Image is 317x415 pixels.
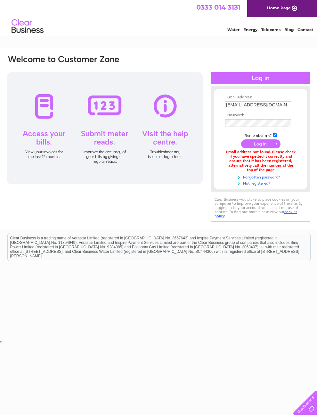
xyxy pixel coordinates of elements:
[225,150,296,172] div: Email address not found. Please check if you have spelled it correctly and ensure that it has bee...
[224,113,298,118] th: Password:
[297,27,313,32] a: Contact
[215,210,297,218] a: cookies policy
[241,139,280,148] input: Submit
[11,17,44,36] img: logo.png
[261,27,280,32] a: Telecoms
[224,132,298,138] td: Remember me?
[227,27,240,32] a: Water
[224,95,298,100] th: Email Address:
[225,180,298,186] a: Not registered?
[225,174,298,180] a: Forgotten password?
[284,27,294,32] a: Blog
[243,27,257,32] a: Energy
[196,3,240,11] a: 0333 014 3131
[211,194,310,222] div: Clear Business would like to place cookies on your computer to improve your experience of the sit...
[8,4,310,31] div: Clear Business is a trading name of Verastar Limited (registered in [GEOGRAPHIC_DATA] No. 3667643...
